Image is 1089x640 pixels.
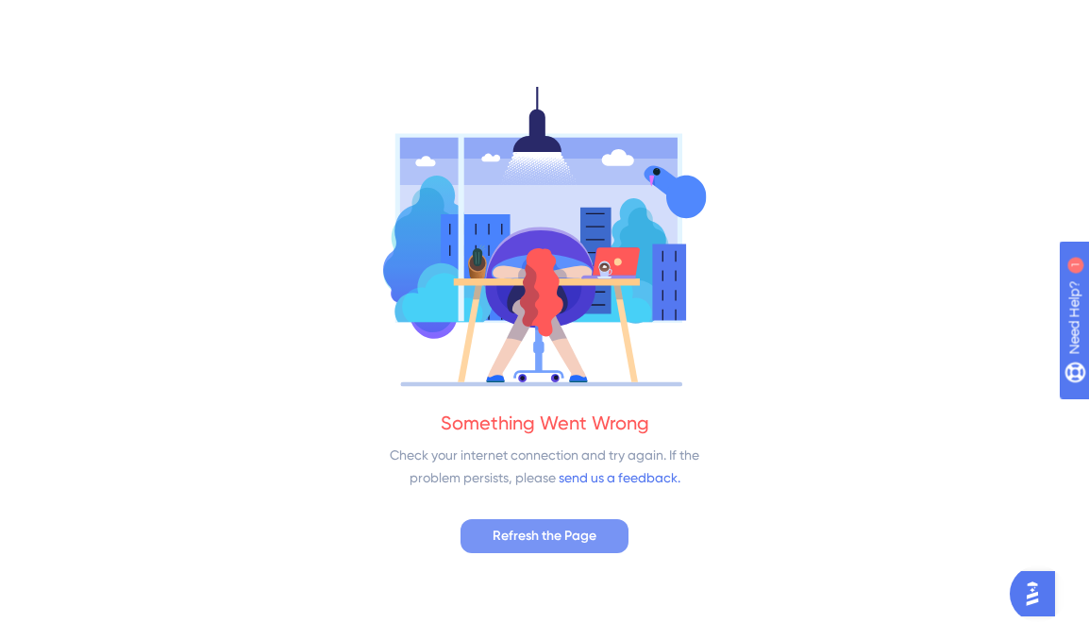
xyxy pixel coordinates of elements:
[493,525,596,547] span: Refresh the Page
[379,444,710,489] div: Check your internet connection and try again. If the problem persists, please
[131,9,137,25] div: 1
[44,5,118,27] span: Need Help?
[559,470,680,485] a: send us a feedback.
[1010,565,1066,622] iframe: UserGuiding AI Assistant Launcher
[461,519,628,553] button: Refresh the Page
[441,410,649,436] div: Something Went Wrong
